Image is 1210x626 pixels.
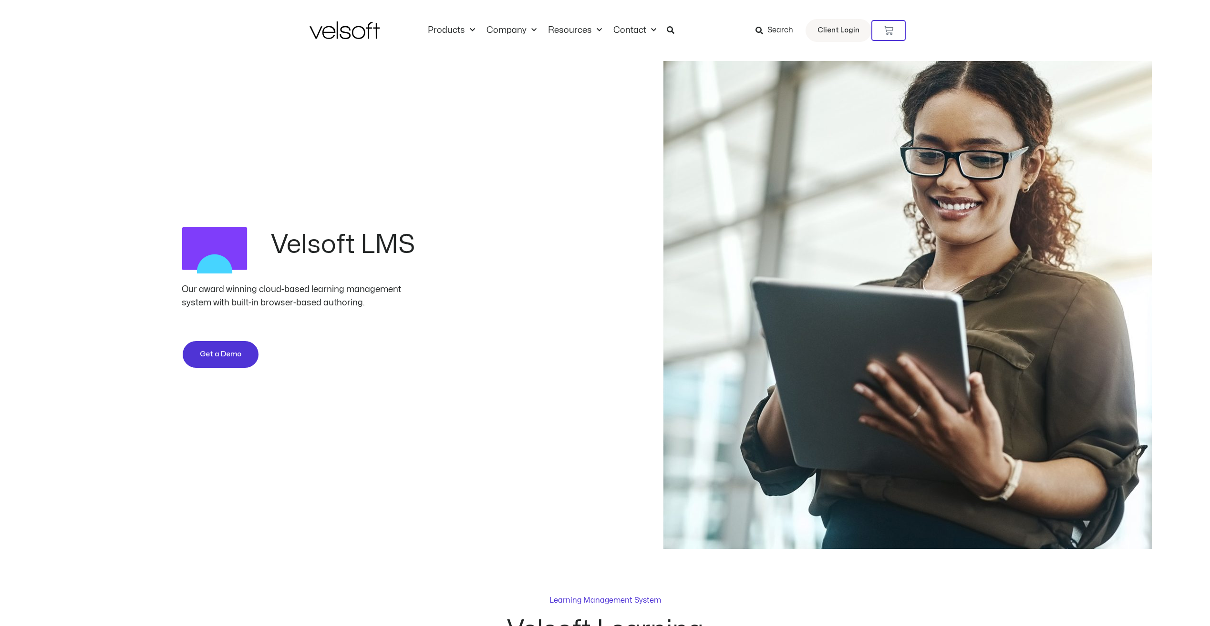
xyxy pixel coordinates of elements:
[182,218,248,283] img: LMS Logo
[755,22,800,39] a: Search
[663,61,1152,549] img: Woman holding an iPad looking at storyline e-learning
[422,25,481,36] a: ProductsMenu Toggle
[767,24,793,37] span: Search
[608,25,662,36] a: ContactMenu Toggle
[481,25,542,36] a: CompanyMenu Toggle
[549,595,661,606] p: Learning Management System
[542,25,608,36] a: ResourcesMenu Toggle
[422,25,662,36] nav: Menu
[200,349,241,360] span: Get a Demo
[310,21,380,39] img: Velsoft Training Materials
[271,232,423,258] h2: Velsoft LMS
[182,283,423,310] div: Our award winning cloud-based learning management system with built-in browser-based authoring.
[182,340,259,369] a: Get a Demo
[806,19,871,42] a: Client Login
[817,24,859,37] span: Client Login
